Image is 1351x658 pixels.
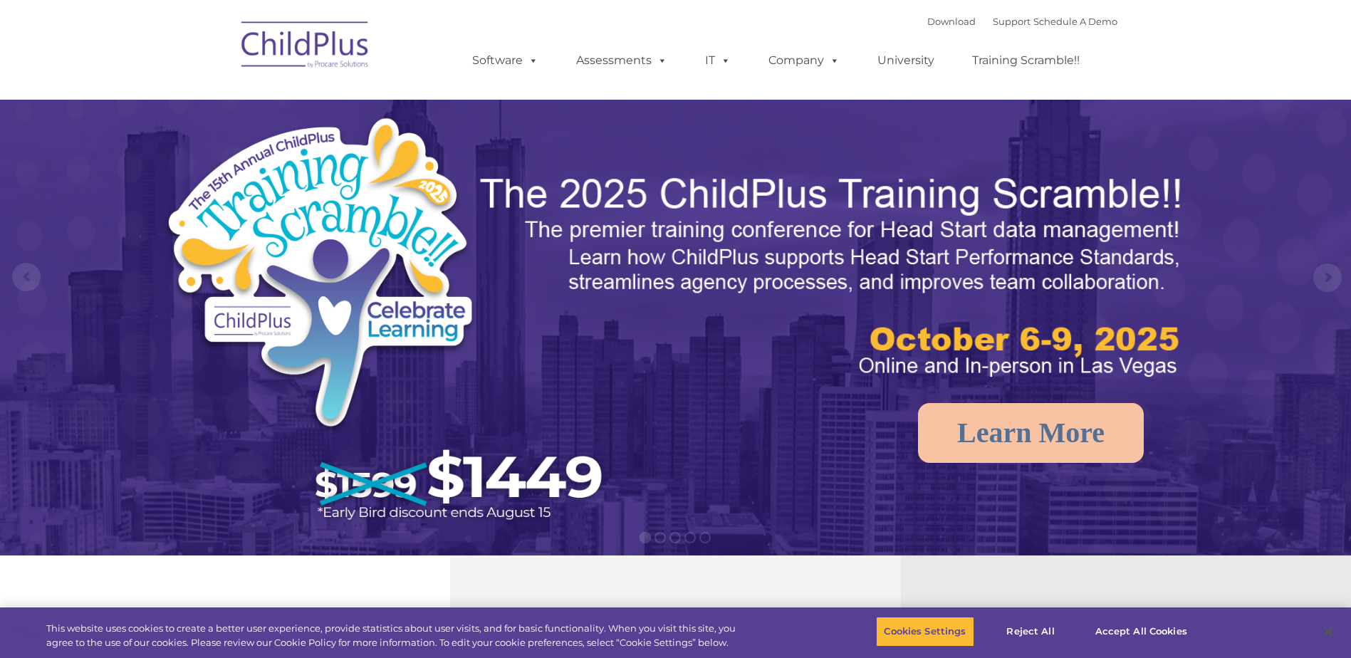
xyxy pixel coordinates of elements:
[918,403,1144,463] a: Learn More
[46,622,743,649] div: This website uses cookies to create a better user experience, provide statistics about user visit...
[927,16,1117,27] font: |
[863,46,949,75] a: University
[1313,616,1344,647] button: Close
[234,11,377,83] img: ChildPlus by Procare Solutions
[562,46,682,75] a: Assessments
[1087,617,1195,647] button: Accept All Cookies
[958,46,1094,75] a: Training Scramble!!
[927,16,976,27] a: Download
[691,46,745,75] a: IT
[1033,16,1117,27] a: Schedule A Demo
[876,617,974,647] button: Cookies Settings
[986,617,1075,647] button: Reject All
[458,46,553,75] a: Software
[754,46,854,75] a: Company
[993,16,1031,27] a: Support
